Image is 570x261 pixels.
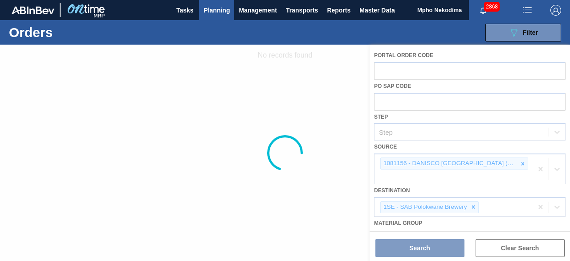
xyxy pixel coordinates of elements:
img: TNhmsLtSVTkK8tSr43FrP2fwEKptu5GPRR3wAAAABJRU5ErkJggg== [12,6,54,14]
h1: Orders [9,27,132,37]
img: Logout [550,5,561,16]
span: Master Data [359,5,395,16]
span: Filter [523,29,538,36]
span: Transports [286,5,318,16]
span: 2868 [484,2,500,12]
span: Tasks [175,5,195,16]
button: Filter [485,24,561,41]
span: Planning [204,5,230,16]
button: Notifications [469,4,497,17]
span: Reports [327,5,350,16]
span: Management [239,5,277,16]
img: userActions [522,5,533,16]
